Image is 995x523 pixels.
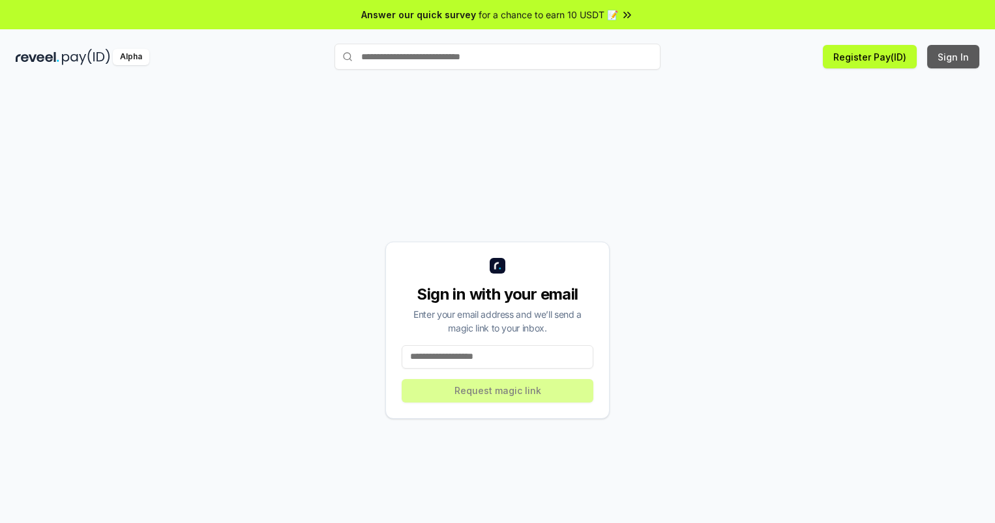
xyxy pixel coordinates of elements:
[62,49,110,65] img: pay_id
[479,8,618,21] span: for a chance to earn 10 USDT 📝
[402,284,593,305] div: Sign in with your email
[361,8,476,21] span: Answer our quick survey
[490,258,505,274] img: logo_small
[823,45,917,68] button: Register Pay(ID)
[927,45,979,68] button: Sign In
[16,49,59,65] img: reveel_dark
[402,307,593,335] div: Enter your email address and we’ll send a magic link to your inbox.
[113,49,149,65] div: Alpha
